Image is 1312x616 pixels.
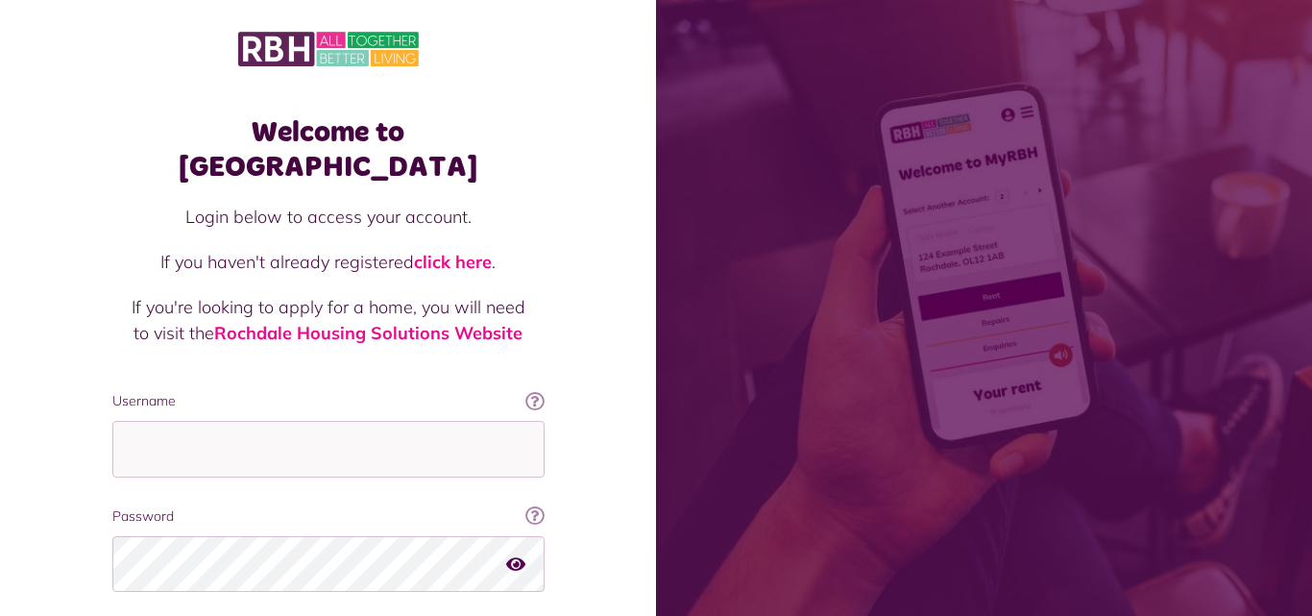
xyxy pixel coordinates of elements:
a: Rochdale Housing Solutions Website [214,322,522,344]
p: If you're looking to apply for a home, you will need to visit the [132,294,525,346]
a: click here [414,251,492,273]
label: Password [112,506,545,527]
label: Username [112,391,545,411]
img: MyRBH [238,29,419,69]
p: Login below to access your account. [132,204,525,230]
p: If you haven't already registered . [132,249,525,275]
h1: Welcome to [GEOGRAPHIC_DATA] [112,115,545,185]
